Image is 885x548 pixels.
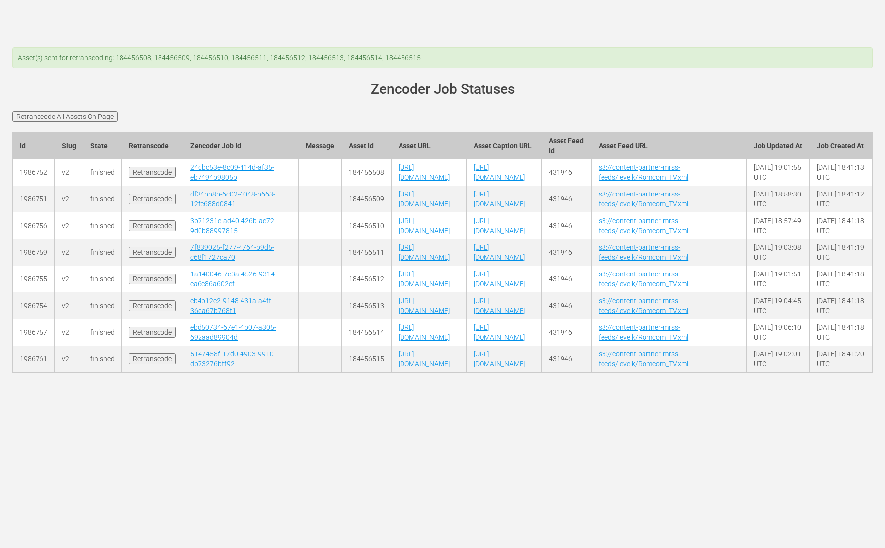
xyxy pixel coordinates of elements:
[747,132,809,159] th: Job Updated At
[129,167,176,178] input: Retranscode
[809,319,872,346] td: [DATE] 18:41:18 UTC
[55,346,83,373] td: v2
[399,297,450,314] a: [URL][DOMAIN_NAME]
[55,239,83,266] td: v2
[55,292,83,319] td: v2
[13,346,55,373] td: 1986761
[599,297,688,314] a: s3://content-partner-mrss-feeds/levelk/Romcom_TV.xml
[592,132,747,159] th: Asset Feed URL
[747,292,809,319] td: [DATE] 19:04:45 UTC
[542,159,592,186] td: 431946
[190,297,273,314] a: eb4b12e2-9148-431a-a4ff-36da67b768f1
[129,194,176,204] input: Retranscode
[391,132,466,159] th: Asset URL
[129,220,176,231] input: Retranscode
[13,132,55,159] th: Id
[542,292,592,319] td: 431946
[399,270,450,288] a: [URL][DOMAIN_NAME]
[341,132,391,159] th: Asset Id
[399,190,450,208] a: [URL][DOMAIN_NAME]
[341,346,391,373] td: 184456515
[341,212,391,239] td: 184456510
[190,323,276,341] a: ebd50734-67e1-4b07-a305-692aad89904d
[542,266,592,292] td: 431946
[809,159,872,186] td: [DATE] 18:41:13 UTC
[190,217,276,235] a: 3b71231e-ad40-426b-ac72-9d0b88997815
[83,132,122,159] th: State
[83,266,122,292] td: finished
[83,346,122,373] td: finished
[12,47,873,68] div: Asset(s) sent for retranscoding: 184456508, 184456509, 184456510, 184456511, 184456512, 184456513...
[747,159,809,186] td: [DATE] 19:01:55 UTC
[55,186,83,212] td: v2
[747,186,809,212] td: [DATE] 18:58:30 UTC
[13,186,55,212] td: 1986751
[12,111,118,122] input: Retranscode All Assets On Page
[298,132,341,159] th: Message
[13,239,55,266] td: 1986759
[599,217,688,235] a: s3://content-partner-mrss-feeds/levelk/Romcom_TV.xml
[190,243,274,261] a: 7f839025-f277-4764-b9d5-c68f1727ca70
[474,350,525,368] a: [URL][DOMAIN_NAME]
[542,346,592,373] td: 431946
[809,292,872,319] td: [DATE] 18:41:18 UTC
[183,132,299,159] th: Zencoder Job Id
[341,266,391,292] td: 184456512
[55,159,83,186] td: v2
[809,346,872,373] td: [DATE] 18:41:20 UTC
[474,323,525,341] a: [URL][DOMAIN_NAME]
[747,239,809,266] td: [DATE] 19:03:08 UTC
[399,323,450,341] a: [URL][DOMAIN_NAME]
[599,270,688,288] a: s3://content-partner-mrss-feeds/levelk/Romcom_TV.xml
[747,319,809,346] td: [DATE] 19:06:10 UTC
[341,239,391,266] td: 184456511
[474,297,525,314] a: [URL][DOMAIN_NAME]
[122,132,183,159] th: Retranscode
[190,163,274,181] a: 24dbc53e-8c09-414d-af35-eb7494b9805b
[542,239,592,266] td: 431946
[747,212,809,239] td: [DATE] 18:57:49 UTC
[55,266,83,292] td: v2
[474,190,525,208] a: [URL][DOMAIN_NAME]
[341,319,391,346] td: 184456514
[474,270,525,288] a: [URL][DOMAIN_NAME]
[542,186,592,212] td: 431946
[599,350,688,368] a: s3://content-partner-mrss-feeds/levelk/Romcom_TV.xml
[542,212,592,239] td: 431946
[809,239,872,266] td: [DATE] 18:41:19 UTC
[542,132,592,159] th: Asset Feed Id
[809,186,872,212] td: [DATE] 18:41:12 UTC
[474,163,525,181] a: [URL][DOMAIN_NAME]
[747,266,809,292] td: [DATE] 19:01:51 UTC
[341,292,391,319] td: 184456513
[83,159,122,186] td: finished
[190,350,276,368] a: 5147458f-17d0-4903-9910-db73276bff92
[599,163,688,181] a: s3://content-partner-mrss-feeds/levelk/Romcom_TV.xml
[129,274,176,284] input: Retranscode
[599,190,688,208] a: s3://content-partner-mrss-feeds/levelk/Romcom_TV.xml
[341,186,391,212] td: 184456509
[13,266,55,292] td: 1986755
[83,292,122,319] td: finished
[129,327,176,338] input: Retranscode
[809,212,872,239] td: [DATE] 18:41:18 UTC
[474,243,525,261] a: [URL][DOMAIN_NAME]
[399,243,450,261] a: [URL][DOMAIN_NAME]
[13,292,55,319] td: 1986754
[190,270,277,288] a: 1a140046-7e3a-4526-9314-ea6c86a602ef
[599,243,688,261] a: s3://content-partner-mrss-feeds/levelk/Romcom_TV.xml
[399,217,450,235] a: [URL][DOMAIN_NAME]
[83,186,122,212] td: finished
[26,82,859,97] h1: Zencoder Job Statuses
[83,212,122,239] td: finished
[599,323,688,341] a: s3://content-partner-mrss-feeds/levelk/Romcom_TV.xml
[55,132,83,159] th: Slug
[55,319,83,346] td: v2
[809,132,872,159] th: Job Created At
[474,217,525,235] a: [URL][DOMAIN_NAME]
[399,163,450,181] a: [URL][DOMAIN_NAME]
[13,212,55,239] td: 1986756
[13,159,55,186] td: 1986752
[341,159,391,186] td: 184456508
[13,319,55,346] td: 1986757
